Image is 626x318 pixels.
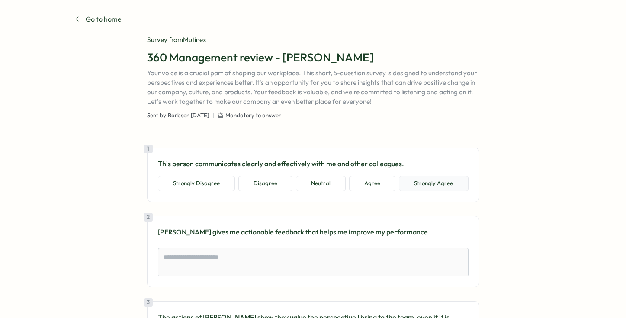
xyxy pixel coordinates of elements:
[399,176,468,191] button: Strongly Agree
[147,112,209,119] span: Sent by: Barbs on [DATE]
[212,112,214,119] span: |
[144,298,153,307] div: 3
[75,14,122,25] a: Go to home
[158,227,469,238] p: [PERSON_NAME] gives me actionable feedback that helps me improve my performance.
[158,158,469,169] p: This person communicates clearly and effectively with me and other colleagues.
[144,213,153,222] div: 2
[296,176,346,191] button: Neutral
[225,112,281,119] span: Mandatory to answer
[158,176,235,191] button: Strongly Disagree
[86,14,122,25] p: Go to home
[144,145,153,153] div: 1
[147,68,479,106] p: Your voice is a crucial part of shaping our workplace. This short, 5-question survey is designed ...
[349,176,395,191] button: Agree
[238,176,292,191] button: Disagree
[147,35,479,45] div: Survey from Mutinex
[147,50,479,65] h1: 360 Management review - [PERSON_NAME]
